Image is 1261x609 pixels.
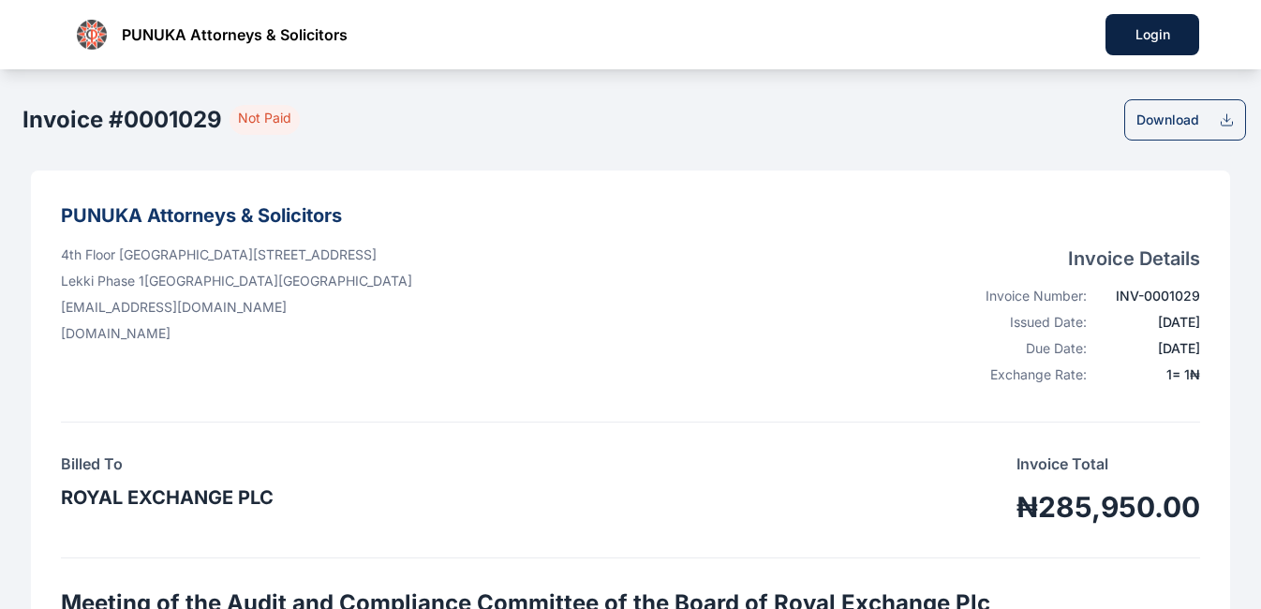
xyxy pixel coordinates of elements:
div: Exchange Rate: [966,365,1087,384]
div: 1 = 1 ₦ [1098,365,1200,384]
span: PUNUKA Attorneys & Solicitors [122,23,348,46]
p: [EMAIL_ADDRESS][DOMAIN_NAME] [61,298,412,317]
img: businessLogo [77,20,107,50]
p: Invoice Total [1016,453,1200,475]
div: Download [1136,111,1199,129]
div: [DATE] [1098,339,1200,358]
div: Due Date: [966,339,1087,358]
h3: PUNUKA Attorneys & Solicitors [61,201,342,230]
h4: Invoice Details [966,245,1200,272]
h3: ROYAL EXCHANGE PLC [61,483,274,512]
div: [DATE] [1098,313,1200,332]
p: 4th Floor [GEOGRAPHIC_DATA][STREET_ADDRESS] [61,245,412,264]
div: Login [1135,25,1169,44]
span: Not Paid [230,105,300,135]
div: INV-0001029 [1098,287,1200,305]
div: Invoice Number: [966,287,1087,305]
div: Issued Date: [966,313,1087,332]
p: [DOMAIN_NAME] [61,324,412,343]
p: Lekki Phase 1 [GEOGRAPHIC_DATA] [GEOGRAPHIC_DATA] [61,272,412,290]
h1: ₦285,950.00 [1016,490,1200,524]
button: Login [1105,14,1199,55]
h2: Invoice # 0001029 [22,105,222,135]
button: Invoice #0001029 Not Paid [15,99,300,141]
h4: Billed To [61,453,274,475]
